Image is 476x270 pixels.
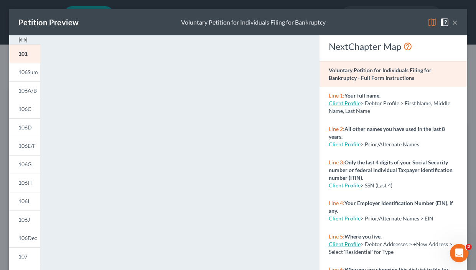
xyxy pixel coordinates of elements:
[361,215,433,222] span: > Prior/Alternate Names > EIN
[329,67,432,81] strong: Voluntary Petition for Individuals Filing for Bankruptcy - Full Form Instructions
[440,18,449,27] img: help-close-5ba153eb36485ed6c1ea00a893f15db1cb9b99d6cae46e1a8edb6c62d00a1a76.svg
[18,35,28,45] img: expand-e0f6d898513216a626fdd78e52531dac95497ffd26381d4c15ee2fc46db09dca.svg
[329,40,458,53] div: NextChapter Map
[18,87,37,94] span: 106A/B
[9,63,40,81] a: 106Sum
[329,215,361,222] a: Client Profile
[344,233,382,240] strong: Where you live.
[18,124,32,131] span: 106D
[18,69,38,75] span: 106Sum
[9,174,40,192] a: 106H
[329,182,361,189] a: Client Profile
[9,229,40,247] a: 106Dec
[18,161,31,167] span: 106G
[450,244,468,262] iframe: Intercom live chat
[18,179,32,186] span: 106H
[18,216,30,223] span: 106J
[9,45,40,63] a: 101
[329,100,361,106] a: Client Profile
[181,18,326,27] div: Voluntary Petition for Individuals Filing for Bankruptcy
[9,210,40,229] a: 106J
[18,142,36,149] span: 106E/F
[18,50,28,57] span: 101
[344,92,380,99] strong: Your full name.
[18,253,28,260] span: 107
[329,126,445,140] strong: All other names you have used in the last 8 years.
[329,141,361,147] a: Client Profile
[18,235,37,241] span: 106Dec
[9,137,40,155] a: 106E/F
[428,18,437,27] img: map-eea8200ae884c6f1103ae1953ef3d486a96c86aabb227e865a55264e3737af1f.svg
[18,106,31,112] span: 106C
[18,198,29,204] span: 106I
[329,200,453,214] strong: Your Employer Identification Number (EIN), if any.
[329,159,453,181] strong: Only the last 4 digits of your Social Security number or federal Individual Taxpayer Identificati...
[329,241,452,255] span: > Debtor Addresses > +New Address > Select 'Residential' for Type
[361,141,419,147] span: > Prior/Alternate Names
[9,192,40,210] a: 106I
[9,81,40,100] a: 106A/B
[329,233,344,240] span: Line 5:
[466,244,472,250] span: 2
[18,17,79,28] div: Petition Preview
[9,155,40,174] a: 106G
[329,100,450,114] span: > Debtor Profile > First Name, Middle Name, Last Name
[329,159,344,166] span: Line 3:
[329,126,344,132] span: Line 2:
[452,18,458,27] button: ×
[9,100,40,118] a: 106C
[9,118,40,137] a: 106D
[329,241,361,247] a: Client Profile
[361,182,392,189] span: > SSN (Last 4)
[9,247,40,266] a: 107
[329,200,344,206] span: Line 4:
[329,92,344,99] span: Line 1:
